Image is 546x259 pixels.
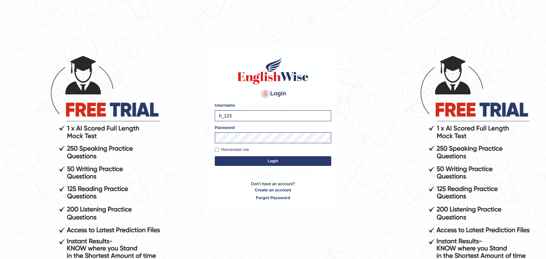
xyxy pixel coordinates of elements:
[215,146,249,153] label: Remember me
[215,156,331,166] button: Login
[215,187,331,193] a: Create an account
[215,195,331,201] a: Forgot Password
[215,124,235,131] label: Password
[236,56,310,85] img: Logo of English Wise sign in for intelligent practice with AI
[215,148,219,152] input: Remember me
[215,181,331,201] p: Don't have an account?
[215,102,235,108] label: Username
[215,89,331,99] h4: Login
